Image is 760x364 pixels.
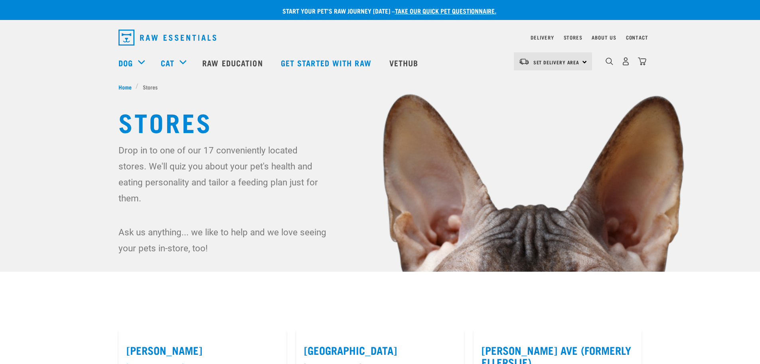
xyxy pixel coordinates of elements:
[304,344,456,356] label: [GEOGRAPHIC_DATA]
[118,57,133,69] a: Dog
[626,36,648,39] a: Contact
[638,57,646,66] img: home-icon@2x.png
[606,58,613,65] img: home-icon-1@2x.png
[519,58,529,65] img: van-moving.png
[118,83,642,91] nav: breadcrumbs
[564,36,582,39] a: Stores
[118,83,136,91] a: Home
[531,36,554,39] a: Delivery
[161,57,174,69] a: Cat
[395,9,496,12] a: take our quick pet questionnaire.
[273,47,381,79] a: Get started with Raw
[118,30,216,46] img: Raw Essentials Logo
[622,57,630,66] img: user.png
[118,83,132,91] span: Home
[381,47,428,79] a: Vethub
[194,47,272,79] a: Raw Education
[112,26,648,49] nav: dropdown navigation
[592,36,616,39] a: About Us
[118,142,328,206] p: Drop in to one of our 17 conveniently located stores. We'll quiz you about your pet's health and ...
[126,344,278,356] label: [PERSON_NAME]
[118,107,642,136] h1: Stores
[118,224,328,256] p: Ask us anything... we like to help and we love seeing your pets in-store, too!
[533,61,580,64] span: Set Delivery Area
